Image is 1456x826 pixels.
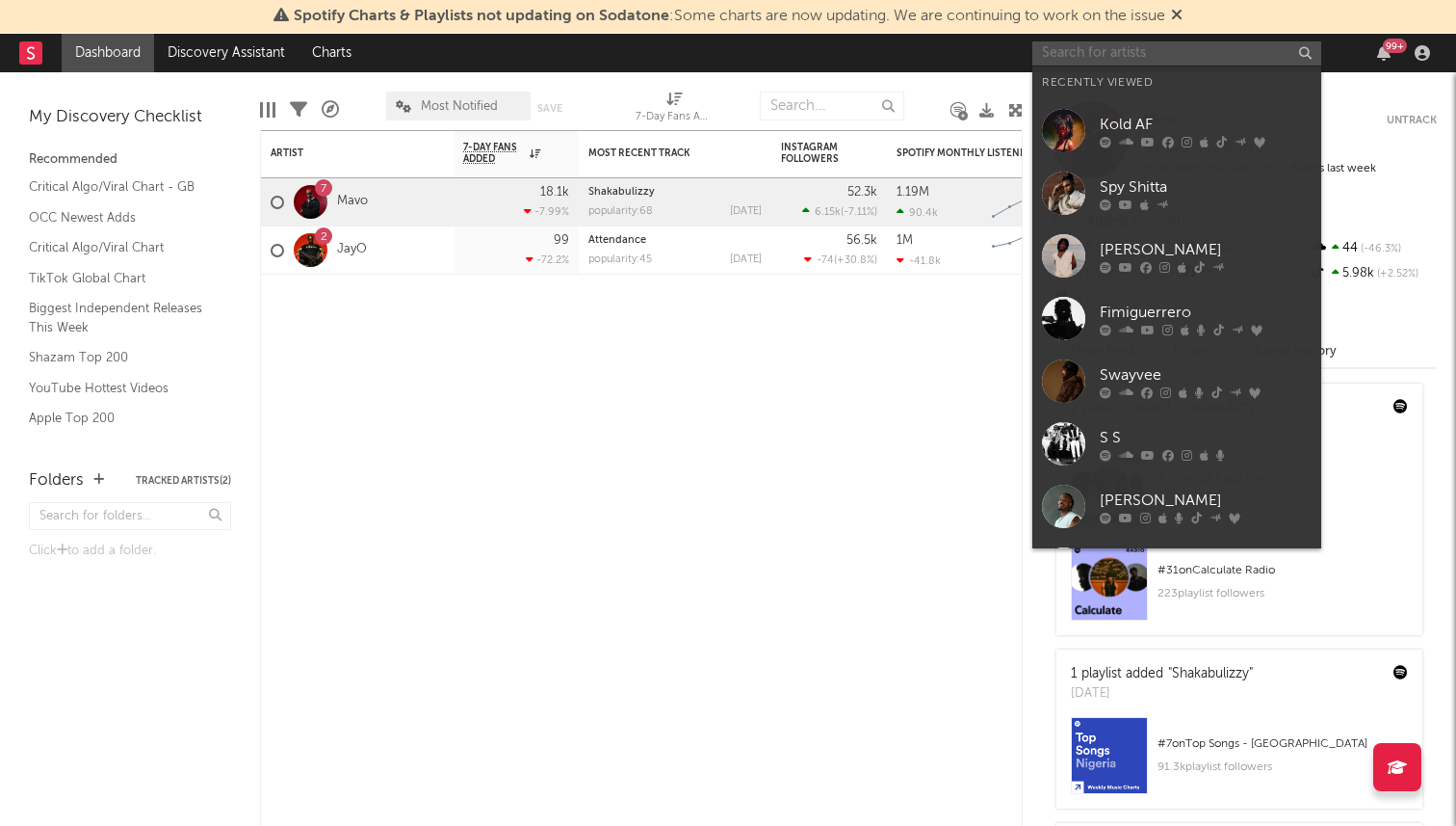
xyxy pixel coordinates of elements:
[846,234,877,247] div: 56.5k
[1056,717,1422,809] a: #7onTop Songs - [GEOGRAPHIC_DATA]91.3kplaylist followers
[1032,225,1321,287] a: [PERSON_NAME]
[1100,489,1312,512] div: [PERSON_NAME]
[299,34,365,72] a: Charts
[844,207,874,218] span: -7.11 %
[1032,413,1321,475] a: S S
[802,205,877,218] div: ( )
[524,205,569,218] div: -7.99 %
[1358,244,1401,254] span: -46.3 %
[983,226,1070,275] svg: Chart title
[897,186,929,199] div: 1.19M
[136,476,231,486] button: Tracked Artists(2)
[1100,363,1312,386] div: Swayvee
[294,9,669,24] span: Spotify Charts & Playlists not updating on Sodatone
[526,253,569,266] div: -72.2 %
[1157,582,1408,605] div: 223 playlist followers
[817,255,834,266] span: -74
[1387,111,1437,130] button: Untrack
[588,147,733,159] div: Most Recent Track
[322,82,339,138] div: A&R Pipeline
[730,254,762,265] div: [DATE]
[588,187,655,198] a: Shakabulizzy
[588,206,653,217] div: popularity: 68
[260,82,275,138] div: Edit Columns
[983,178,1070,226] svg: Chart title
[29,502,231,530] input: Search for folders...
[1309,261,1437,286] div: 5.98k
[337,194,368,210] a: Mavo
[588,235,762,246] div: Attendance
[636,106,713,129] div: 7-Day Fans Added (7-Day Fans Added)
[537,103,562,114] button: Save
[337,242,367,258] a: JayO
[1377,45,1391,61] button: 99+
[1171,9,1183,24] span: Dismiss
[847,186,877,199] div: 52.3k
[1100,113,1312,136] div: Kold AF
[897,254,941,267] div: -41.8k
[1032,162,1321,225] a: Spy Shitta
[1100,238,1312,261] div: [PERSON_NAME]
[815,207,841,218] span: 6.15k
[1100,175,1312,199] div: Spy Shitta
[1032,41,1321,66] input: Search for artists
[29,298,212,337] a: Biggest Independent Releases This Week
[29,408,212,429] a: Apple Top 200
[1157,733,1408,756] div: # 7 on Top Songs - [GEOGRAPHIC_DATA]
[1374,269,1418,280] span: +2.52 %
[1032,350,1321,413] a: Swayvee
[897,206,938,219] div: 90.4k
[804,253,877,266] div: ( )
[1032,287,1321,350] a: Fimiguerrero
[1157,756,1408,779] div: 91.3k playlist followers
[271,147,415,159] div: Artist
[897,147,1041,159] div: Spotify Monthly Listeners
[588,187,762,198] div: Shakabulizzy
[29,106,231,129] div: My Discovery Checklist
[1309,236,1437,261] div: 44
[1032,99,1321,162] a: Kold AF
[1100,426,1312,449] div: S S
[1032,475,1321,538] a: [PERSON_NAME]
[540,186,569,199] div: 18.1k
[29,207,212,228] a: OCC Newest Adds
[1168,667,1253,680] a: "Shakabulizzy"
[62,34,154,72] a: Dashboard
[29,148,231,172] div: Recommended
[294,9,1165,24] span: : Some charts are now updating. We are continuing to work on the issue
[897,234,913,247] div: 1M
[588,235,646,246] a: Attendance
[636,82,713,138] div: 7-Day Fans Added (7-Day Fans Added)
[837,255,874,266] span: +30.8 %
[730,206,762,217] div: [DATE]
[1100,301,1312,324] div: Fimiguerrero
[1032,538,1321,600] a: [PERSON_NAME]
[1056,544,1422,635] a: #31onCalculate Radio223playlist followers
[421,100,498,113] span: Most Notified
[463,142,525,165] span: 7-Day Fans Added
[29,378,212,399] a: YouTube Hottest Videos
[29,540,231,563] div: Click to add a folder.
[554,234,569,247] div: 99
[1071,684,1253,704] div: [DATE]
[760,92,904,120] input: Search...
[29,347,212,368] a: Shazam Top 200
[781,142,848,165] div: Instagram Followers
[1157,559,1408,582] div: # 31 on Calculate Radio
[1042,71,1312,94] div: Recently Viewed
[588,254,652,265] div: popularity: 45
[29,268,212,289] a: TikTok Global Chart
[29,469,84,493] div: Folders
[1383,39,1407,53] div: 99 +
[290,82,307,138] div: Filters
[29,237,212,258] a: Critical Algo/Viral Chart
[29,176,212,198] a: Critical Algo/Viral Chart - GB
[1071,664,1253,684] div: 1 playlist added
[154,34,299,72] a: Discovery Assistant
